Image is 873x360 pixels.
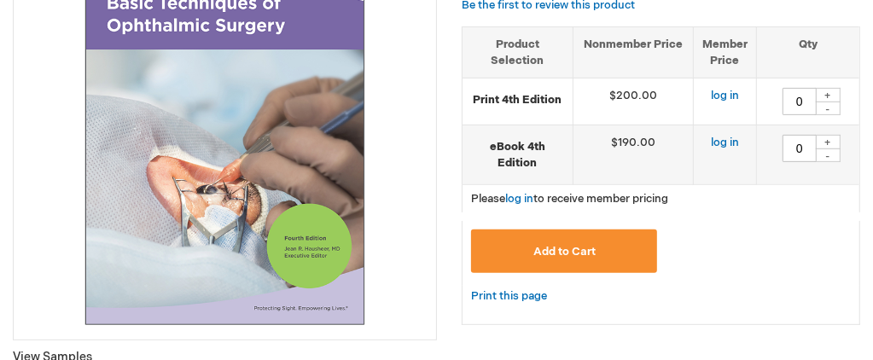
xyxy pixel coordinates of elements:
td: $190.00 [573,125,693,185]
a: Print this page [471,286,547,307]
th: Product Selection [463,26,573,78]
button: Add to Cart [471,229,657,273]
strong: Print 4th Edition [471,92,564,108]
div: + [815,135,841,149]
th: Member Price [693,26,756,78]
input: Qty [783,88,817,115]
input: Qty [783,135,817,162]
th: Qty [756,26,859,78]
div: + [815,88,841,102]
div: - [815,102,841,115]
a: log in [711,89,739,102]
a: log in [505,192,533,206]
div: - [815,148,841,162]
span: Please to receive member pricing [471,192,668,206]
td: $200.00 [573,78,693,125]
a: log in [711,136,739,149]
th: Nonmember Price [573,26,693,78]
strong: eBook 4th Edition [471,139,564,171]
span: Add to Cart [533,245,596,258]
